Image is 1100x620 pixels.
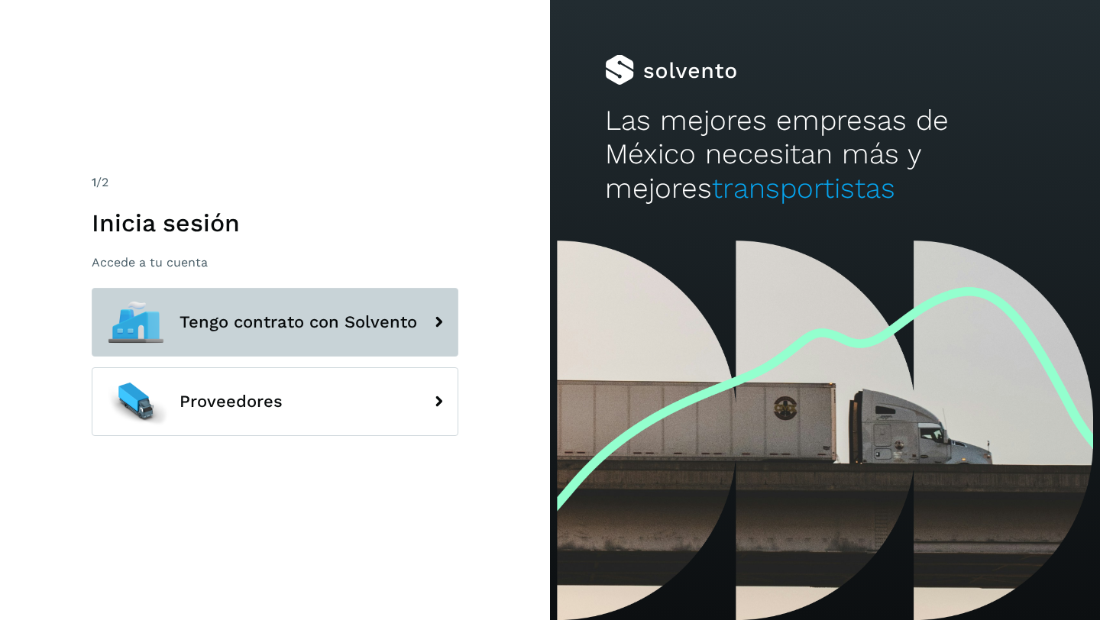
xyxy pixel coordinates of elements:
[180,313,417,331] span: Tengo contrato con Solvento
[180,392,283,411] span: Proveedores
[605,104,1045,205] h2: Las mejores empresas de México necesitan más y mejores
[92,288,458,357] button: Tengo contrato con Solvento
[92,367,458,436] button: Proveedores
[92,173,458,192] div: /2
[712,172,895,205] span: transportistas
[92,255,458,270] p: Accede a tu cuenta
[92,175,96,189] span: 1
[92,208,458,237] h1: Inicia sesión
